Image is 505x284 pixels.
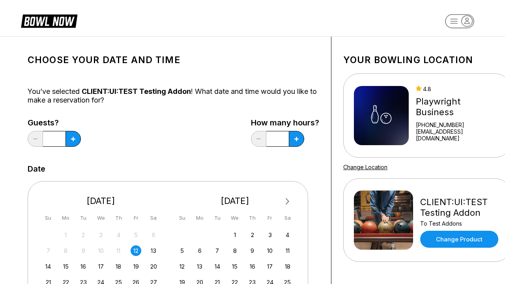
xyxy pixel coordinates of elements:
div: Sa [282,213,293,223]
img: Playwright Business [354,86,409,145]
div: Choose Tuesday, September 16th, 2025 [78,261,89,272]
div: Not available Thursday, September 11th, 2025 [113,245,124,256]
div: Choose Saturday, September 13th, 2025 [148,245,159,256]
div: We [95,213,106,223]
div: Choose Wednesday, October 1st, 2025 [230,230,240,240]
div: Mo [195,213,205,223]
div: Choose Saturday, October 4th, 2025 [282,230,293,240]
div: Choose Saturday, September 20th, 2025 [148,261,159,272]
div: Choose Monday, October 13th, 2025 [195,261,205,272]
label: Guests? [28,118,81,127]
div: Not available Sunday, September 7th, 2025 [43,245,54,256]
div: Fr [131,213,141,223]
div: Not available Friday, September 5th, 2025 [131,230,141,240]
div: Choose Thursday, October 9th, 2025 [247,245,258,256]
div: Not available Tuesday, September 9th, 2025 [78,245,89,256]
div: Choose Monday, September 15th, 2025 [60,261,71,272]
div: CLIENT:UI:TEST Testing Addon [420,197,500,218]
div: Choose Thursday, September 18th, 2025 [113,261,124,272]
div: Su [43,213,54,223]
div: Not available Tuesday, September 2nd, 2025 [78,230,89,240]
div: Choose Tuesday, October 14th, 2025 [212,261,223,272]
div: We [230,213,240,223]
div: Choose Monday, October 6th, 2025 [195,245,205,256]
div: Not available Thursday, September 4th, 2025 [113,230,124,240]
a: [EMAIL_ADDRESS][DOMAIN_NAME] [416,128,500,142]
div: [DATE] [174,196,296,206]
label: How many hours? [251,118,319,127]
div: 4.8 [416,86,500,92]
div: Choose Sunday, October 12th, 2025 [177,261,187,272]
div: Choose Friday, October 3rd, 2025 [265,230,275,240]
div: Choose Friday, September 12th, 2025 [131,245,141,256]
div: Not available Saturday, September 6th, 2025 [148,230,159,240]
div: [PHONE_NUMBER] [416,121,500,128]
img: CLIENT:UI:TEST Testing Addon [354,191,413,250]
button: Next Month [281,195,294,208]
div: Choose Sunday, September 14th, 2025 [43,261,54,272]
div: Choose Saturday, October 11th, 2025 [282,245,293,256]
div: Playwright Business [416,96,500,118]
label: Date [28,164,45,173]
div: Choose Wednesday, September 17th, 2025 [95,261,106,272]
span: CLIENT:UI:TEST Testing Addon [82,87,191,95]
div: Choose Thursday, October 16th, 2025 [247,261,258,272]
a: Change Location [343,164,387,170]
div: To Test Addons [420,220,500,227]
a: Change Product [420,231,498,248]
div: Choose Friday, September 19th, 2025 [131,261,141,272]
div: You’ve selected ! What date and time would you like to make a reservation for? [28,87,319,105]
div: Tu [212,213,223,223]
div: Choose Saturday, October 18th, 2025 [282,261,293,272]
div: Not available Monday, September 1st, 2025 [60,230,71,240]
div: Choose Tuesday, October 7th, 2025 [212,245,223,256]
div: Choose Sunday, October 5th, 2025 [177,245,187,256]
div: Mo [60,213,71,223]
div: Choose Friday, October 17th, 2025 [265,261,275,272]
div: Tu [78,213,89,223]
div: Th [113,213,124,223]
h1: Choose your Date and time [28,54,319,65]
div: Fr [265,213,275,223]
div: Su [177,213,187,223]
div: Not available Wednesday, September 10th, 2025 [95,245,106,256]
div: Choose Wednesday, October 8th, 2025 [230,245,240,256]
div: Choose Friday, October 10th, 2025 [265,245,275,256]
div: Not available Monday, September 8th, 2025 [60,245,71,256]
div: Th [247,213,258,223]
div: [DATE] [40,196,162,206]
div: Sa [148,213,159,223]
div: Choose Thursday, October 2nd, 2025 [247,230,258,240]
div: Choose Wednesday, October 15th, 2025 [230,261,240,272]
div: Not available Wednesday, September 3rd, 2025 [95,230,106,240]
